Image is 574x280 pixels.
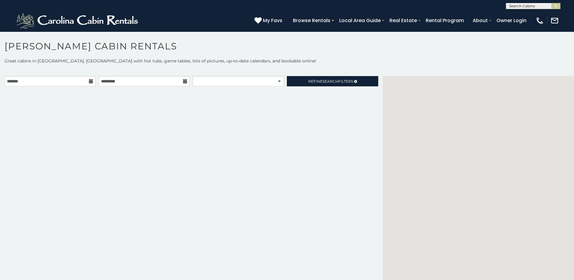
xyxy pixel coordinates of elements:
[290,15,333,26] a: Browse Rentals
[423,15,467,26] a: Rental Program
[536,16,544,25] img: phone-regular-white.png
[494,15,530,26] a: Owner Login
[336,15,384,26] a: Local Area Guide
[386,15,420,26] a: Real Estate
[254,17,284,25] a: My Favs
[308,79,353,84] span: Refine Filters
[263,17,282,24] span: My Favs
[550,16,559,25] img: mail-regular-white.png
[470,15,491,26] a: About
[287,76,378,86] a: RefineSearchFilters
[15,12,141,30] img: White-1-2.png
[323,79,338,84] span: Search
